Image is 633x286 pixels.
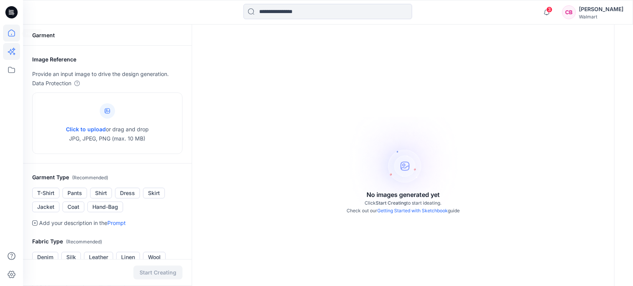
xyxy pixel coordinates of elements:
button: Shirt [90,188,112,198]
span: 3 [546,7,552,13]
button: Wool [143,252,166,263]
p: Click to start ideating. Check out our guide [347,199,460,215]
p: Add your description in the [39,218,126,228]
div: Walmart [579,14,623,20]
a: Getting Started with Sketchbook [377,208,448,213]
span: Click to upload [66,126,106,132]
span: Start Creating [376,200,407,206]
h2: Garment Type [32,173,183,182]
button: Skirt [143,188,165,198]
span: ( Recommended ) [66,239,102,245]
button: Linen [116,252,140,263]
button: Pants [62,188,87,198]
button: Leather [84,252,113,263]
p: or drag and drop JPG, JPEG, PNG (max. 10 MB) [66,125,149,143]
div: [PERSON_NAME] [579,5,623,14]
button: Dress [115,188,140,198]
button: Denim [32,252,58,263]
p: No images generated yet [367,190,440,199]
button: T-Shirt [32,188,59,198]
button: Hand-Bag [87,202,123,212]
a: Prompt [107,220,126,226]
button: Coat [62,202,84,212]
p: Provide an input image to drive the design generation. [32,69,183,79]
span: ( Recommended ) [72,175,108,180]
h2: Image Reference [32,55,183,64]
div: CB [562,5,576,19]
button: Silk [61,252,81,263]
button: Jacket [32,202,59,212]
p: Data Protection [32,79,71,88]
h2: Fabric Type [32,237,183,246]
